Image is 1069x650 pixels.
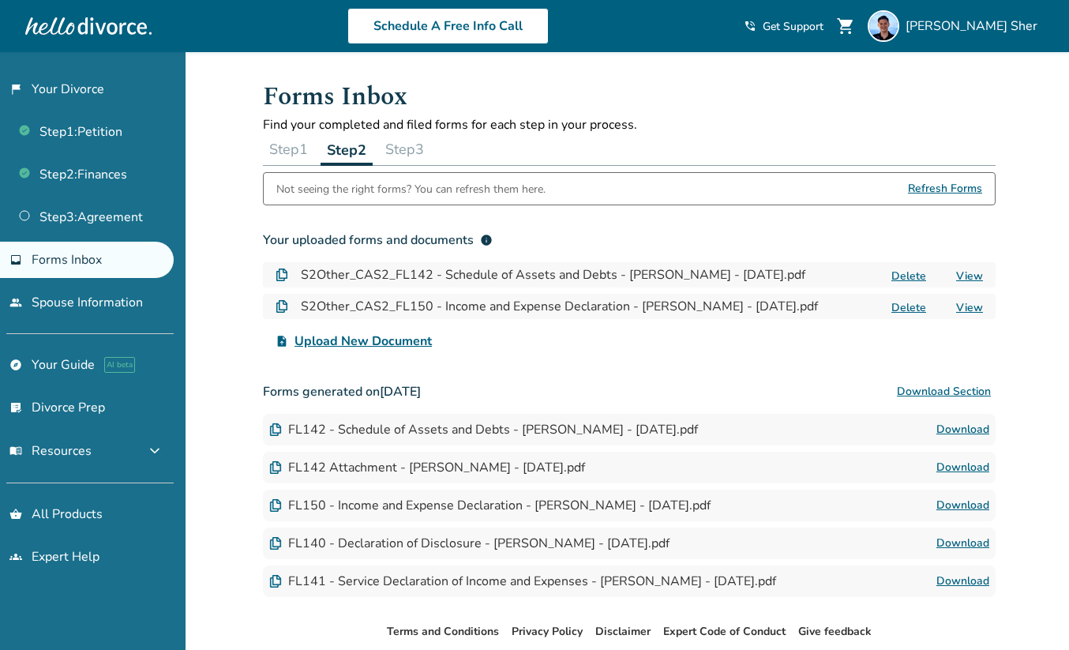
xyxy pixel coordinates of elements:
span: Resources [9,442,92,460]
li: Give feedback [798,622,872,641]
a: View [956,300,983,315]
div: Your uploaded forms and documents [263,231,493,250]
span: flag_2 [9,83,22,96]
div: FL142 Attachment - [PERSON_NAME] - [DATE].pdf [269,459,585,476]
li: Disclaimer [595,622,651,641]
h3: Forms generated on [DATE] [263,376,996,408]
span: Get Support [763,19,823,34]
button: Delete [887,299,931,316]
img: Document [276,269,288,281]
a: Privacy Policy [512,624,583,639]
div: FL142 - Schedule of Assets and Debts - [PERSON_NAME] - [DATE].pdf [269,421,698,438]
h4: S2Other_CAS2_FL150 - Income and Expense Declaration - [PERSON_NAME] - [DATE].pdf [301,297,818,316]
button: Step2 [321,133,373,166]
img: Document [269,499,282,512]
div: FL140 - Declaration of Disclosure - [PERSON_NAME] - [DATE].pdf [269,535,670,552]
span: shopping_cart [836,17,855,36]
span: inbox [9,254,22,266]
span: phone_in_talk [744,20,756,32]
img: Document [269,537,282,550]
a: Download [936,420,989,439]
span: people [9,296,22,309]
span: expand_more [145,441,164,460]
span: shopping_basket [9,508,22,520]
h4: S2Other_CAS2_FL142 - Schedule of Assets and Debts - [PERSON_NAME] - [DATE].pdf [301,265,805,284]
span: Forms Inbox [32,251,102,269]
span: explore [9,359,22,371]
p: Find your completed and filed forms for each step in your process. [263,116,996,133]
div: FL150 - Income and Expense Declaration - [PERSON_NAME] - [DATE].pdf [269,497,711,514]
a: View [956,269,983,284]
span: [PERSON_NAME] Sher [906,17,1044,35]
span: Refresh Forms [908,173,982,205]
img: Omar Sher [868,10,899,42]
button: Step1 [263,133,314,165]
img: Document [269,423,282,436]
a: Expert Code of Conduct [663,624,786,639]
button: Download Section [892,376,996,408]
button: Step3 [379,133,430,165]
button: Delete [887,268,931,284]
span: Upload New Document [294,332,432,351]
span: AI beta [104,357,135,373]
span: groups [9,550,22,563]
a: Download [936,496,989,515]
a: Download [936,458,989,477]
a: Download [936,572,989,591]
iframe: Chat Widget [990,574,1069,650]
span: menu_book [9,445,22,457]
span: list_alt_check [9,401,22,414]
h1: Forms Inbox [263,77,996,116]
a: Download [936,534,989,553]
a: Terms and Conditions [387,624,499,639]
div: FL141 - Service Declaration of Income and Expenses - [PERSON_NAME] - [DATE].pdf [269,573,776,590]
span: upload_file [276,335,288,348]
img: Document [276,300,288,313]
img: Document [269,575,282,588]
a: phone_in_talkGet Support [744,19,823,34]
span: info [480,234,493,246]
img: Document [269,461,282,474]
a: Schedule A Free Info Call [347,8,549,44]
div: Not seeing the right forms? You can refresh them here. [276,173,546,205]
